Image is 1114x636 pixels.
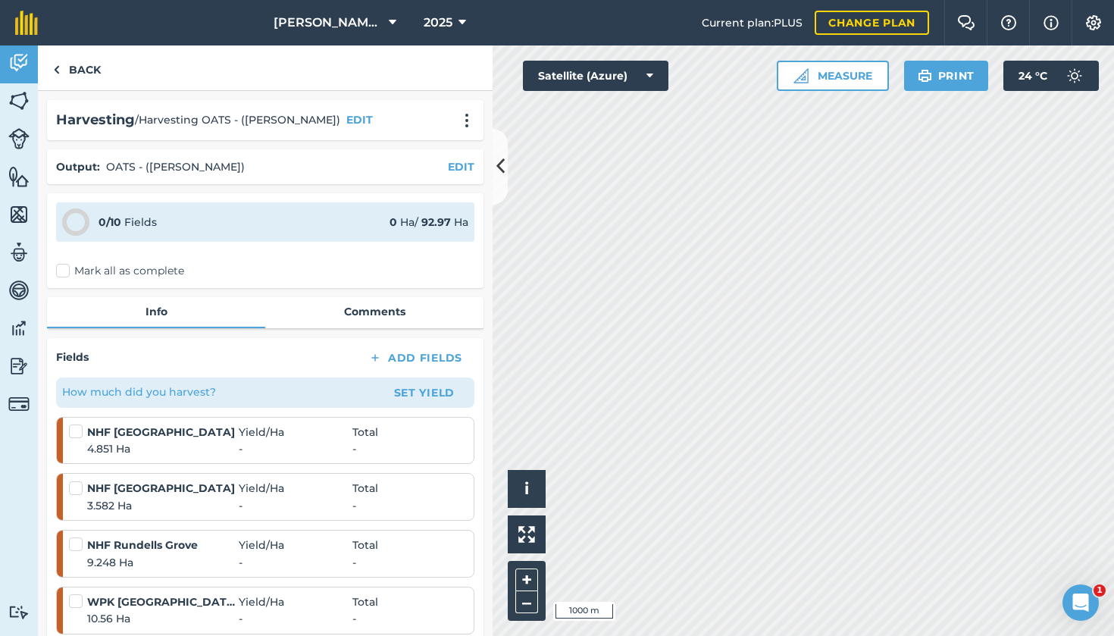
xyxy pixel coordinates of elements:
span: - [239,497,352,514]
img: svg+xml;base64,PHN2ZyB4bWxucz0iaHR0cDovL3d3dy53My5vcmcvMjAwMC9zdmciIHdpZHRoPSIxNyIgaGVpZ2h0PSIxNy... [1044,14,1059,32]
p: How much did you harvest? [62,384,216,400]
img: svg+xml;base64,PD94bWwgdmVyc2lvbj0iMS4wIiBlbmNvZGluZz0idXRmLTgiPz4KPCEtLSBHZW5lcmF0b3I6IEFkb2JlIE... [8,355,30,378]
span: - [239,554,352,571]
img: svg+xml;base64,PD94bWwgdmVyc2lvbj0iMS4wIiBlbmNvZGluZz0idXRmLTgiPz4KPCEtLSBHZW5lcmF0b3I6IEFkb2JlIE... [8,605,30,619]
span: 10.56 Ha [87,610,239,627]
button: Set Yield [380,381,468,405]
img: svg+xml;base64,PHN2ZyB4bWxucz0iaHR0cDovL3d3dy53My5vcmcvMjAwMC9zdmciIHdpZHRoPSI1NiIgaGVpZ2h0PSI2MC... [8,203,30,226]
strong: NHF [GEOGRAPHIC_DATA] [87,424,239,440]
h2: Harvesting [56,109,135,131]
button: 24 °C [1003,61,1099,91]
span: Total [352,424,378,440]
strong: 0 [390,215,397,229]
button: Measure [777,61,889,91]
span: Total [352,594,378,610]
img: svg+xml;base64,PD94bWwgdmVyc2lvbj0iMS4wIiBlbmNvZGluZz0idXRmLTgiPz4KPCEtLSBHZW5lcmF0b3I6IEFkb2JlIE... [8,317,30,340]
img: svg+xml;base64,PHN2ZyB4bWxucz0iaHR0cDovL3d3dy53My5vcmcvMjAwMC9zdmciIHdpZHRoPSIxOSIgaGVpZ2h0PSIyNC... [918,67,932,85]
img: svg+xml;base64,PHN2ZyB4bWxucz0iaHR0cDovL3d3dy53My5vcmcvMjAwMC9zdmciIHdpZHRoPSI1NiIgaGVpZ2h0PSI2MC... [8,165,30,188]
img: Ruler icon [793,68,809,83]
span: i [524,479,529,498]
img: svg+xml;base64,PD94bWwgdmVyc2lvbj0iMS4wIiBlbmNvZGluZz0idXRmLTgiPz4KPCEtLSBHZW5lcmF0b3I6IEFkb2JlIE... [8,393,30,415]
button: + [515,569,538,591]
iframe: Intercom live chat [1062,584,1099,621]
span: Current plan : PLUS [702,14,803,31]
a: Info [47,297,265,326]
a: Comments [265,297,483,326]
span: - [352,440,356,457]
span: Yield / Ha [239,424,352,440]
span: 9.248 Ha [87,554,239,571]
button: EDIT [346,111,373,128]
strong: NHF [GEOGRAPHIC_DATA] [87,480,239,497]
span: Total [352,480,378,497]
img: Four arrows, one pointing top left, one top right, one bottom right and the last bottom left [518,526,535,543]
span: Yield / Ha [239,537,352,553]
img: A cog icon [1084,15,1103,30]
span: Total [352,537,378,553]
div: Fields [99,214,157,230]
img: svg+xml;base64,PD94bWwgdmVyc2lvbj0iMS4wIiBlbmNvZGluZz0idXRmLTgiPz4KPCEtLSBHZW5lcmF0b3I6IEFkb2JlIE... [1059,61,1090,91]
strong: WPK [GEOGRAPHIC_DATA] - Field [87,594,239,610]
span: / Harvesting OATS - ([PERSON_NAME]) [135,111,340,128]
img: Two speech bubbles overlapping with the left bubble in the forefront [957,15,975,30]
button: i [508,470,546,508]
span: 2025 [424,14,452,32]
span: 3.582 Ha [87,497,239,514]
img: svg+xml;base64,PHN2ZyB4bWxucz0iaHR0cDovL3d3dy53My5vcmcvMjAwMC9zdmciIHdpZHRoPSIyMCIgaGVpZ2h0PSIyNC... [458,113,476,128]
strong: 0 / 10 [99,215,121,229]
img: svg+xml;base64,PD94bWwgdmVyc2lvbj0iMS4wIiBlbmNvZGluZz0idXRmLTgiPz4KPCEtLSBHZW5lcmF0b3I6IEFkb2JlIE... [8,52,30,74]
span: Yield / Ha [239,594,352,610]
img: fieldmargin Logo [15,11,38,35]
button: Add Fields [356,347,474,368]
span: - [352,497,356,514]
span: - [352,554,356,571]
span: - [239,610,352,627]
button: Satellite (Azure) [523,61,668,91]
a: Change plan [815,11,929,35]
button: EDIT [448,158,474,175]
h4: Output : [56,158,100,175]
strong: NHF Rundells Grove [87,537,239,553]
button: Print [904,61,989,91]
span: 24 ° C [1019,61,1047,91]
span: 1 [1094,584,1106,597]
span: [PERSON_NAME] Hayleys Partnership [274,14,383,32]
span: - [239,440,352,457]
a: Back [38,45,116,90]
button: – [515,591,538,613]
img: svg+xml;base64,PHN2ZyB4bWxucz0iaHR0cDovL3d3dy53My5vcmcvMjAwMC9zdmciIHdpZHRoPSI1NiIgaGVpZ2h0PSI2MC... [8,89,30,112]
img: A question mark icon [1000,15,1018,30]
span: 4.851 Ha [87,440,239,457]
span: Yield / Ha [239,480,352,497]
p: OATS - ([PERSON_NAME]) [106,158,245,175]
img: svg+xml;base64,PD94bWwgdmVyc2lvbj0iMS4wIiBlbmNvZGluZz0idXRmLTgiPz4KPCEtLSBHZW5lcmF0b3I6IEFkb2JlIE... [8,241,30,264]
div: Ha / Ha [390,214,468,230]
strong: 92.97 [421,215,451,229]
img: svg+xml;base64,PHN2ZyB4bWxucz0iaHR0cDovL3d3dy53My5vcmcvMjAwMC9zdmciIHdpZHRoPSI5IiBoZWlnaHQ9IjI0Ii... [53,61,60,79]
img: svg+xml;base64,PD94bWwgdmVyc2lvbj0iMS4wIiBlbmNvZGluZz0idXRmLTgiPz4KPCEtLSBHZW5lcmF0b3I6IEFkb2JlIE... [8,128,30,149]
h4: Fields [56,349,89,365]
img: svg+xml;base64,PD94bWwgdmVyc2lvbj0iMS4wIiBlbmNvZGluZz0idXRmLTgiPz4KPCEtLSBHZW5lcmF0b3I6IEFkb2JlIE... [8,279,30,302]
label: Mark all as complete [56,263,184,279]
span: - [352,610,356,627]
